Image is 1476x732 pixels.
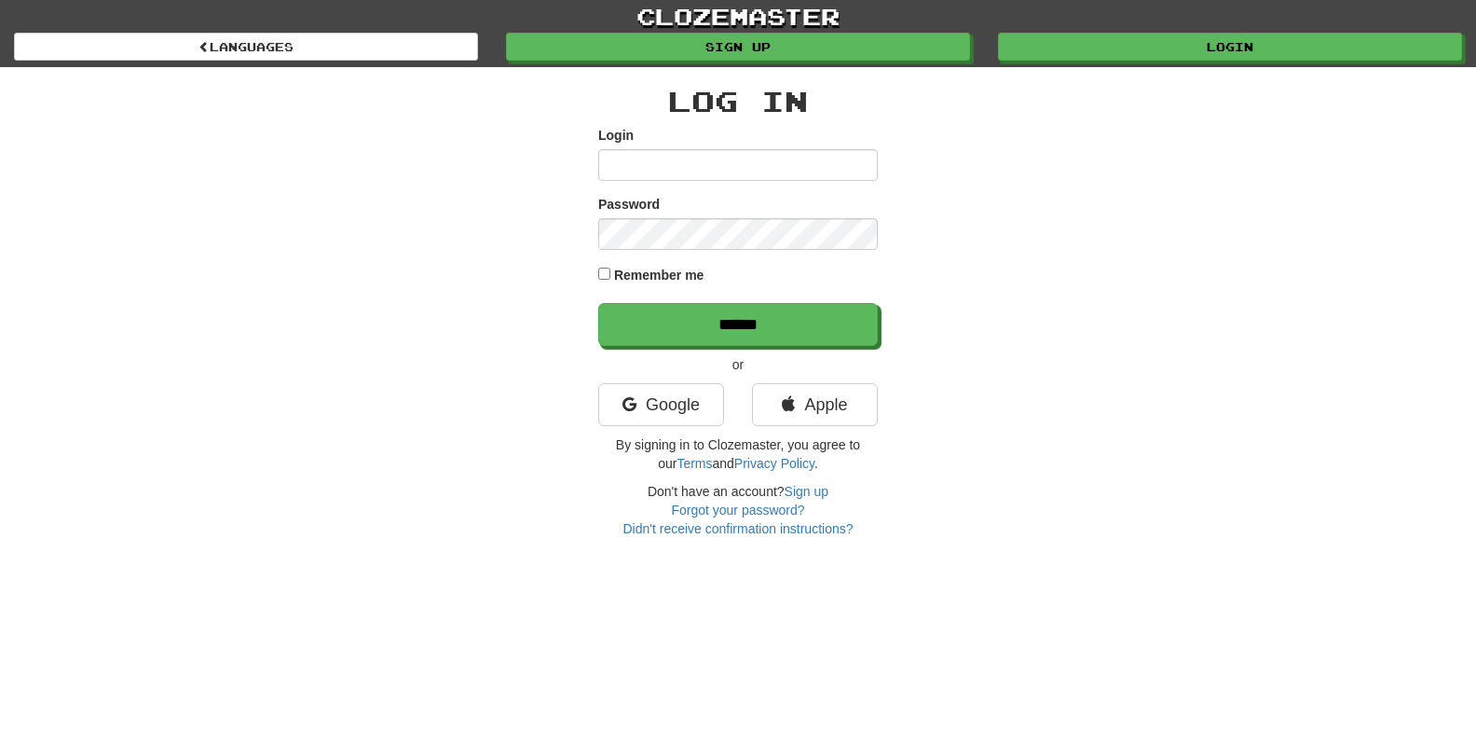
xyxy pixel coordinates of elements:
a: Sign up [506,33,970,61]
a: Didn't receive confirmation instructions? [622,521,853,536]
a: Apple [752,383,878,426]
a: Languages [14,33,478,61]
a: Privacy Policy [734,456,814,471]
p: By signing in to Clozemaster, you agree to our and . [598,435,878,473]
div: Don't have an account? [598,482,878,538]
label: Password [598,195,660,214]
h2: Log In [598,86,878,117]
label: Remember me [614,266,704,284]
a: Terms [676,456,712,471]
label: Login [598,126,634,145]
a: Sign up [785,484,828,499]
a: Login [998,33,1462,61]
a: Google [598,383,724,426]
p: or [598,355,878,374]
a: Forgot your password? [671,503,804,518]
